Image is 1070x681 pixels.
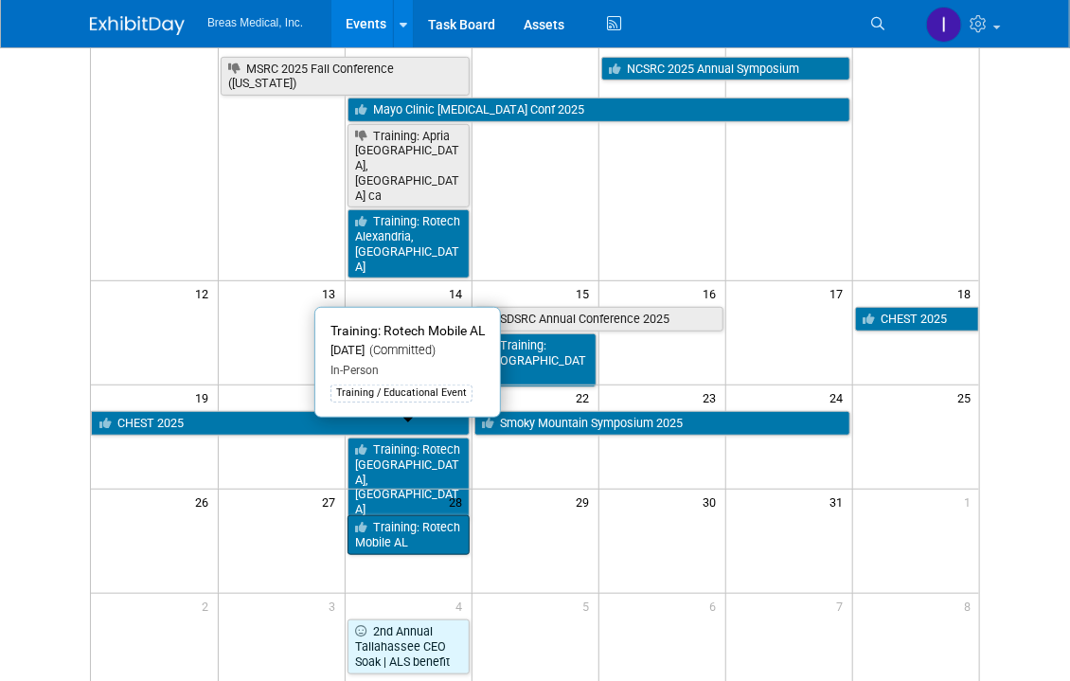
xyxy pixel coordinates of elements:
span: In-Person [330,364,379,377]
span: 16 [702,281,725,305]
span: Training: Rotech Mobile AL [330,323,485,338]
span: 17 [829,281,852,305]
a: CHEST 2025 [91,411,470,436]
span: 5 [581,594,598,618]
a: NCSRC 2025 Annual Symposium [601,57,850,81]
a: Mayo Clinic [MEDICAL_DATA] Conf 2025 [348,98,850,122]
a: Smoky Mountain Symposium 2025 [474,411,850,436]
a: SDSRC Annual Conference 2025 [474,307,723,332]
a: Training: Apria [GEOGRAPHIC_DATA], [GEOGRAPHIC_DATA] ca [348,124,470,208]
span: 22 [575,385,598,409]
span: 19 [194,385,218,409]
span: 1 [962,490,979,513]
a: Training: Rotech Alexandria, [GEOGRAPHIC_DATA] [348,209,470,278]
span: 3 [328,594,345,618]
span: 18 [955,281,979,305]
span: 14 [448,281,472,305]
img: Inga Dolezar [926,7,962,43]
span: 13 [321,281,345,305]
span: 7 [835,594,852,618]
span: 6 [708,594,725,618]
span: 24 [829,385,852,409]
span: 30 [702,490,725,513]
span: 29 [575,490,598,513]
a: 2nd Annual Tallahassee CEO Soak | ALS benefit [348,619,470,673]
span: 12 [194,281,218,305]
span: 8 [962,594,979,618]
div: [DATE] [330,343,485,359]
a: Training: Rotech [GEOGRAPHIC_DATA], [GEOGRAPHIC_DATA] [348,438,470,522]
span: 31 [829,490,852,513]
a: Training: Rotech Mobile AL [348,515,470,554]
span: 28 [448,490,472,513]
span: 26 [194,490,218,513]
a: Training: [GEOGRAPHIC_DATA] [474,333,597,387]
span: 25 [955,385,979,409]
img: ExhibitDay [90,16,185,35]
span: 4 [455,594,472,618]
span: 15 [575,281,598,305]
div: Training / Educational Event [330,385,473,402]
span: 23 [702,385,725,409]
span: (Committed) [365,343,436,357]
span: Breas Medical, Inc. [207,16,303,29]
a: CHEST 2025 [855,307,980,332]
span: 27 [321,490,345,513]
span: 2 [201,594,218,618]
a: MSRC 2025 Fall Conference ([US_STATE]) [221,57,470,96]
